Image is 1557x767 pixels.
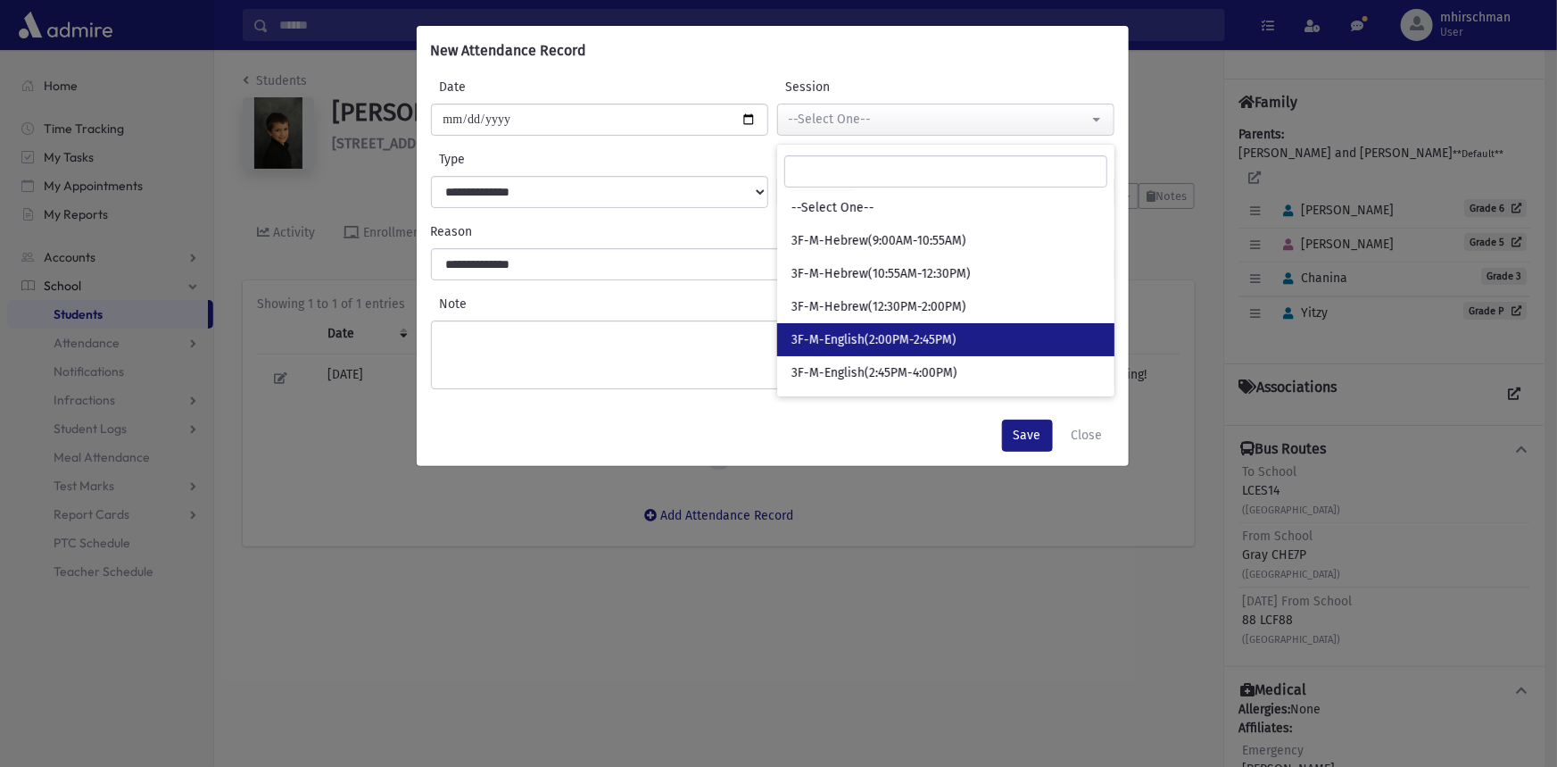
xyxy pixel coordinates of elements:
[427,222,1119,241] label: Reason
[1060,420,1114,452] button: Close
[789,110,1089,129] div: --Select One--
[777,104,1114,136] button: --Select One--
[791,265,971,283] span: 3F-M-Hebrew(10:55AM-12:30PM)
[431,40,587,62] h6: New Attendance Record
[1002,420,1053,452] button: Save
[791,331,957,349] span: 3F-M-English(2:00PM-2:45PM)
[431,150,600,169] label: Type
[791,232,966,250] span: 3F-M-Hebrew(9:00AM-10:55AM)
[791,364,957,382] span: 3F-M-English(2:45PM-4:00PM)
[431,295,1114,313] label: Note
[791,298,966,316] span: 3F-M-Hebrew(12:30PM-2:00PM)
[431,78,600,96] label: Date
[791,199,874,217] span: --Select One--
[777,78,946,96] label: Session
[784,155,1107,188] input: Search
